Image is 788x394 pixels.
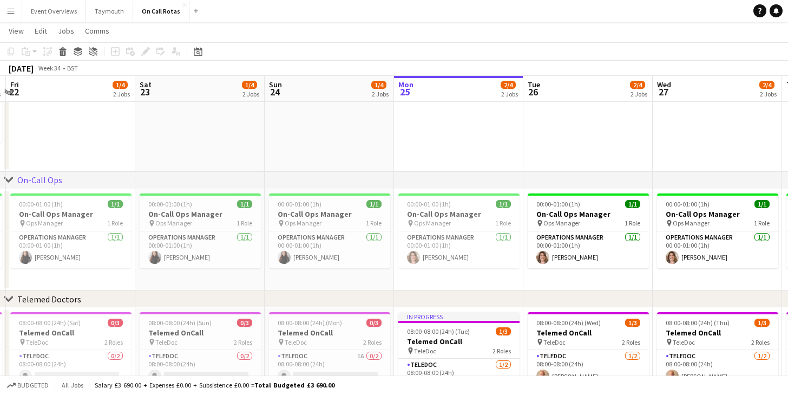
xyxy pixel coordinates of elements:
[58,26,74,36] span: Jobs
[4,24,28,38] a: View
[254,381,334,389] span: Total Budgeted £3 690.00
[95,381,334,389] div: Salary £3 690.00 + Expenses £0.00 + Subsistence £0.00 =
[22,1,86,22] button: Event Overviews
[85,26,109,36] span: Comms
[86,1,133,22] button: Taymouth
[133,1,189,22] button: On Call Rotas
[9,26,24,36] span: View
[5,379,50,391] button: Budgeted
[60,381,86,389] span: All jobs
[54,24,78,38] a: Jobs
[17,175,62,185] div: On-Call Ops
[81,24,114,38] a: Comms
[17,382,49,389] span: Budgeted
[30,24,51,38] a: Edit
[36,64,63,72] span: Week 34
[35,26,47,36] span: Edit
[17,294,81,305] div: Telemed Doctors
[67,64,78,72] div: BST
[9,63,34,74] div: [DATE]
